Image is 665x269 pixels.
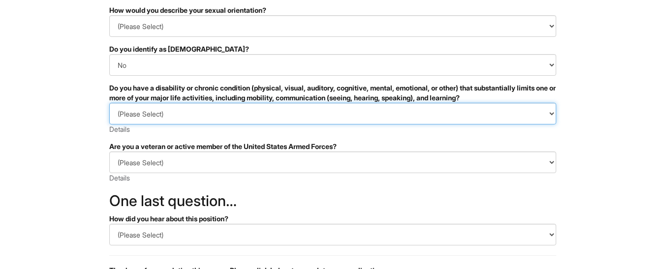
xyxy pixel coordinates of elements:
[109,103,556,124] select: Do you have a disability or chronic condition (physical, visual, auditory, cognitive, mental, emo...
[109,5,556,15] div: How would you describe your sexual orientation?
[109,15,556,37] select: How would you describe your sexual orientation?
[109,83,556,103] div: Do you have a disability or chronic condition (physical, visual, auditory, cognitive, mental, emo...
[109,142,556,151] div: Are you a veteran or active member of the United States Armed Forces?
[109,54,556,76] select: Do you identify as transgender?
[109,174,130,182] a: Details
[109,224,556,245] select: How did you hear about this position?
[109,151,556,173] select: Are you a veteran or active member of the United States Armed Forces?
[109,193,556,209] h2: One last question…
[109,214,556,224] div: How did you hear about this position?
[109,125,130,133] a: Details
[109,44,556,54] div: Do you identify as [DEMOGRAPHIC_DATA]?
